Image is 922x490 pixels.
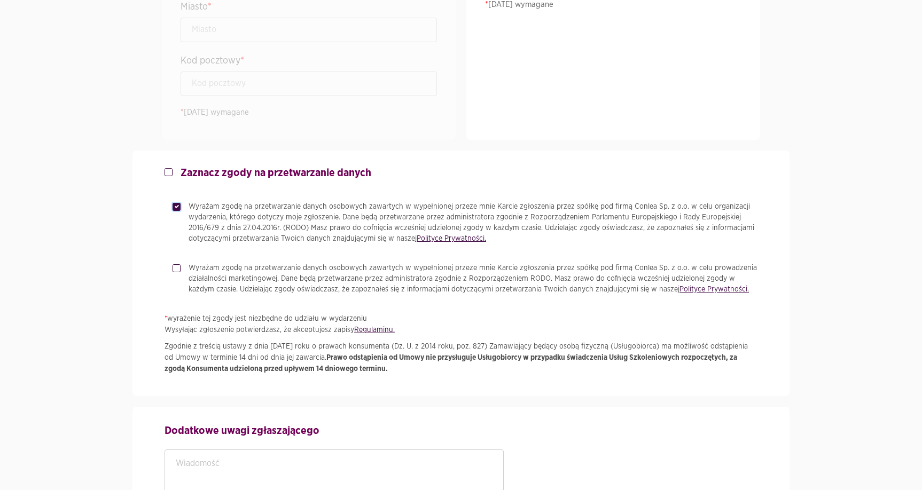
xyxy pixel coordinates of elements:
[165,354,737,373] strong: Prawo odstąpienia od Umowy nie przysługuje Usługobiorcy w przypadku świadczenia Usług Szkoleniowy...
[181,168,371,178] strong: Zaznacz zgody na przetwarzanie danych
[679,286,749,293] a: Polityce Prywatności.
[181,18,437,42] input: Miasto
[165,326,395,334] span: Wysyłając zgłoszenie potwierdzasz, że akceptujesz zapisy
[181,107,437,119] p: [DATE] wymagane
[165,313,757,336] p: wyrażenie tej zgody jest niezbędne do udziału w wydarzeniu
[189,263,757,295] p: Wyrażam zgodę na przetwarzanie danych osobowych zawartych w wypełnionej przeze mnie Karcie zgłosz...
[417,235,486,242] a: Polityce Prywatności.
[165,341,757,375] p: Zgodnie z treścią ustawy z dnia [DATE] roku o prawach konsumenta (Dz. U. z 2014 roku, poz. 827) Z...
[189,201,757,244] p: Wyrażam zgodę na przetwarzanie danych osobowych zawartych w wypełnionej przeze mnie Karcie zgłosz...
[165,425,319,436] strong: Dodatkowe uwagi zgłaszającego
[181,72,437,96] input: Kod pocztowy
[181,53,437,72] legend: Kod pocztowy
[354,326,395,334] a: Regulaminu.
